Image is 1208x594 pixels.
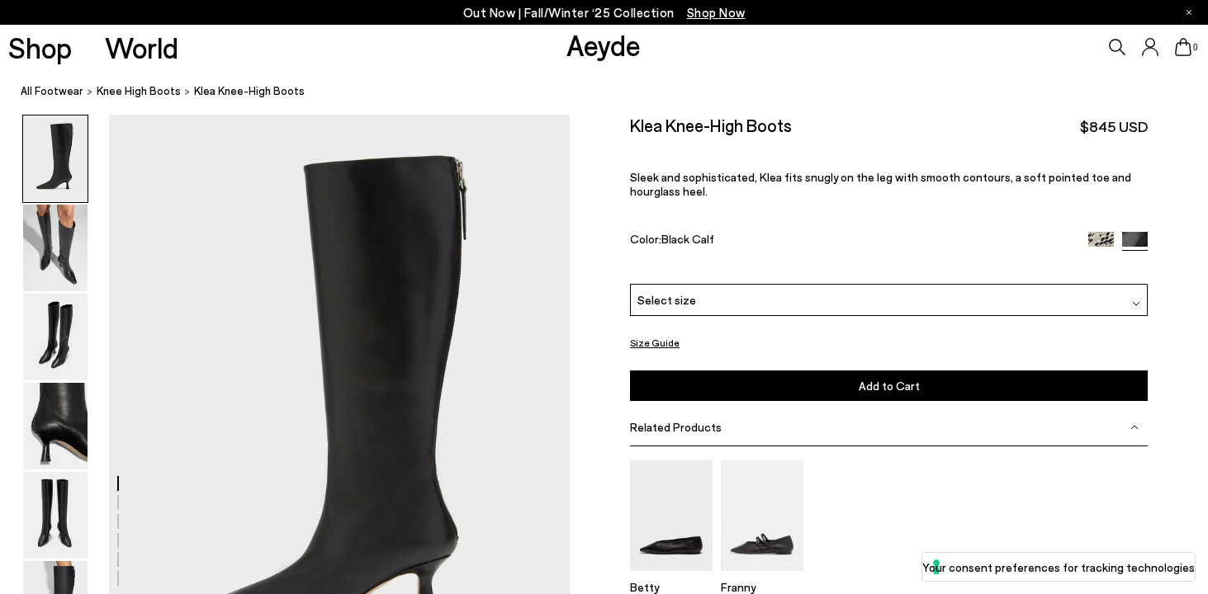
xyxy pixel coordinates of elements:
img: Klea Knee-High Boots - Image 1 [23,115,88,202]
a: knee high boots [97,82,181,100]
img: Klea Knee-High Boots - Image 3 [23,294,88,380]
span: Klea Knee-High Boots [194,82,305,100]
span: knee high boots [97,84,181,97]
a: Aeyde [566,27,641,62]
span: 0 [1191,43,1200,52]
nav: breadcrumb [21,69,1208,115]
p: Sleek and sophisticated, Klea fits snugly on the leg with smooth contours, a soft pointed toe and... [630,170,1148,198]
a: World [105,33,178,62]
label: Your consent preferences for tracking technologies [922,559,1195,576]
div: Color: [630,232,1071,251]
img: Betty Square-Toe Ballet Flats [630,460,713,570]
a: Franny Double-Strap Flats Franny [721,559,803,593]
p: Betty [630,579,713,593]
p: Franny [721,579,803,593]
span: Add to Cart [859,379,920,393]
a: Shop [8,33,72,62]
button: Size Guide [630,332,680,353]
img: svg%3E [1132,299,1140,307]
span: Related Products [630,420,722,434]
h2: Klea Knee-High Boots [630,115,792,135]
span: $845 USD [1080,116,1148,137]
span: Select size [637,291,696,309]
button: Add to Cart [630,370,1148,401]
img: svg%3E [1130,423,1139,431]
img: Klea Knee-High Boots - Image 5 [23,472,88,559]
a: Betty Square-Toe Ballet Flats Betty [630,559,713,593]
img: Klea Knee-High Boots - Image 2 [23,205,88,291]
span: Navigate to /collections/new-in [687,5,746,20]
img: Franny Double-Strap Flats [721,460,803,570]
p: Out Now | Fall/Winter ‘25 Collection [463,2,746,23]
a: 0 [1175,38,1191,56]
button: Your consent preferences for tracking technologies [922,553,1195,581]
span: Black Calf [661,232,714,246]
a: All Footwear [21,82,83,100]
img: Klea Knee-High Boots - Image 4 [23,383,88,469]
